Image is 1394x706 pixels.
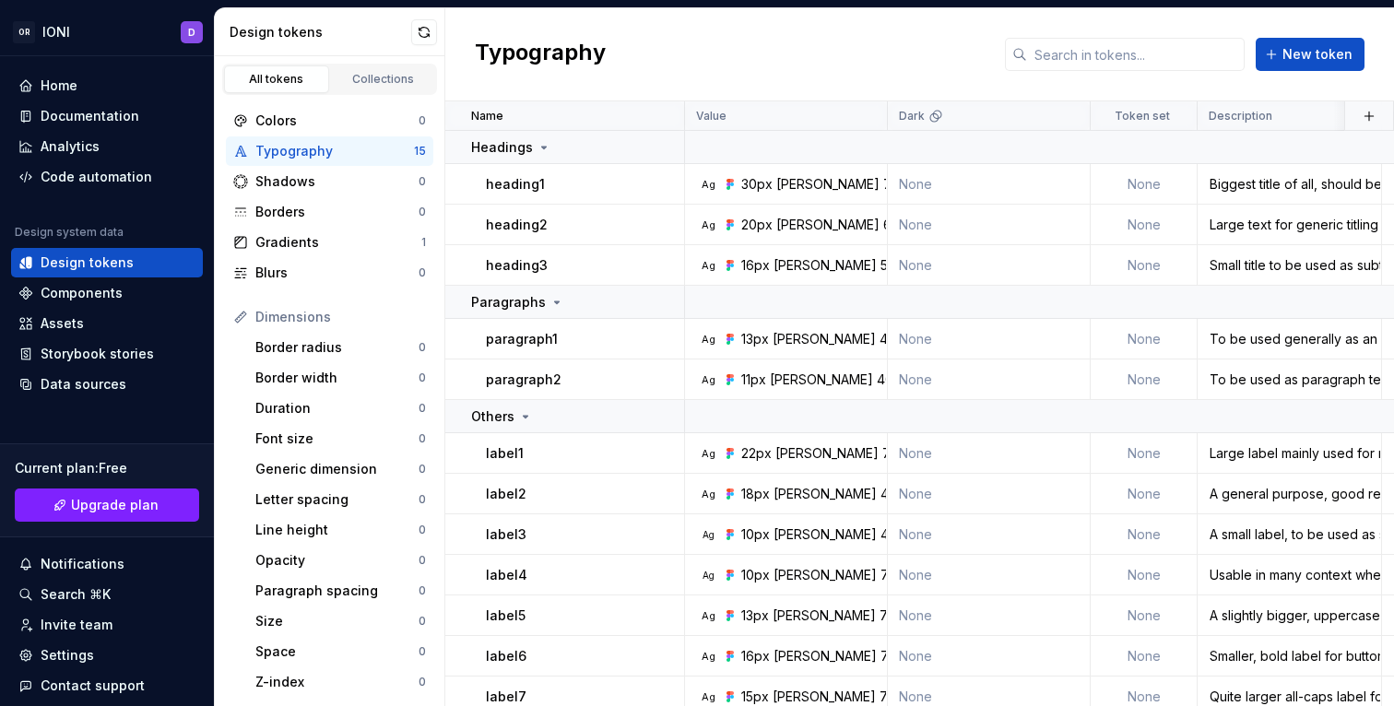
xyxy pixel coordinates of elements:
[248,515,433,545] a: Line height0
[1199,216,1380,234] div: Large text for generic titling use.
[1091,555,1198,595] td: None
[248,576,433,606] a: Paragraph spacing0
[770,371,873,389] div: [PERSON_NAME]
[248,546,433,575] a: Opacity0
[701,177,715,192] div: Ag
[880,647,905,665] div: 700
[701,487,715,501] div: Ag
[419,113,426,128] div: 0
[773,330,876,348] div: [PERSON_NAME]
[741,566,770,584] div: 10px
[1199,485,1380,503] div: A general purpose, good readability label
[880,566,905,584] div: 700
[41,616,112,634] div: Invite team
[226,167,433,196] a: Shadows0
[41,345,154,363] div: Storybook stories
[741,444,772,463] div: 22px
[41,284,123,302] div: Components
[741,175,773,194] div: 30px
[486,566,527,584] p: label4
[701,446,715,461] div: Ag
[486,371,561,389] p: paragraph2
[419,675,426,689] div: 0
[741,525,770,544] div: 10px
[1199,525,1380,544] div: A small label, to be used as support text where needed
[471,407,514,426] p: Others
[255,264,419,282] div: Blurs
[486,256,548,275] p: heading3
[1199,688,1380,706] div: Quite larger all-caps label for menu items on desktop and more uses.
[888,245,1091,286] td: None
[776,216,880,234] div: [PERSON_NAME]
[1091,433,1198,474] td: None
[486,444,524,463] p: label1
[1091,319,1198,359] td: None
[486,485,526,503] p: label2
[888,164,1091,205] td: None
[1091,359,1198,400] td: None
[419,431,426,446] div: 0
[41,585,111,604] div: Search ⌘K
[419,583,426,598] div: 0
[899,109,925,124] p: Dark
[741,216,773,234] div: 20px
[230,72,323,87] div: All tokens
[255,338,419,357] div: Border radius
[1027,38,1245,71] input: Search in tokens...
[475,38,606,71] h2: Typography
[888,205,1091,245] td: None
[15,225,124,240] div: Design system data
[701,608,715,623] div: Ag
[419,644,426,659] div: 0
[255,308,426,326] div: Dimensions
[248,667,433,697] a: Z-index0
[11,132,203,161] a: Analytics
[1199,566,1380,584] div: Usable in many context where an uppercase label fits
[741,256,770,275] div: 16px
[337,72,430,87] div: Collections
[11,248,203,277] a: Design tokens
[486,216,548,234] p: heading2
[883,175,908,194] div: 700
[11,641,203,670] a: Settings
[741,330,769,348] div: 13px
[11,71,203,100] a: Home
[1199,647,1380,665] div: Smaller, bold label for buttons and other uses
[255,612,419,630] div: Size
[248,363,433,393] a: Border width0
[226,106,433,135] a: Colors0
[11,671,203,700] button: Contact support
[11,309,203,338] a: Assets
[888,636,1091,677] td: None
[41,107,139,125] div: Documentation
[1199,444,1380,463] div: Large label mainly used for main buttons labels.
[486,688,526,706] p: label7
[883,216,908,234] div: 600
[880,525,905,544] div: 400
[248,606,433,636] a: Size0
[1282,45,1353,64] span: New token
[41,677,145,695] div: Contact support
[880,256,904,275] div: 500
[774,525,877,544] div: [PERSON_NAME]
[741,647,770,665] div: 16px
[255,233,421,252] div: Gradients
[419,462,426,477] div: 0
[226,197,433,227] a: Borders0
[421,235,426,250] div: 1
[41,253,134,272] div: Design tokens
[248,333,433,362] a: Border radius0
[248,394,433,423] a: Duration0
[774,566,877,584] div: [PERSON_NAME]
[255,369,419,387] div: Border width
[888,319,1091,359] td: None
[773,688,876,706] div: [PERSON_NAME]
[775,444,879,463] div: [PERSON_NAME]
[1199,256,1380,275] div: Small title to be used as subtitle or superscript title
[419,340,426,355] div: 0
[11,101,203,131] a: Documentation
[471,109,503,124] p: Name
[741,371,766,389] div: 11px
[741,485,770,503] div: 18px
[71,496,159,514] span: Upgrade plan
